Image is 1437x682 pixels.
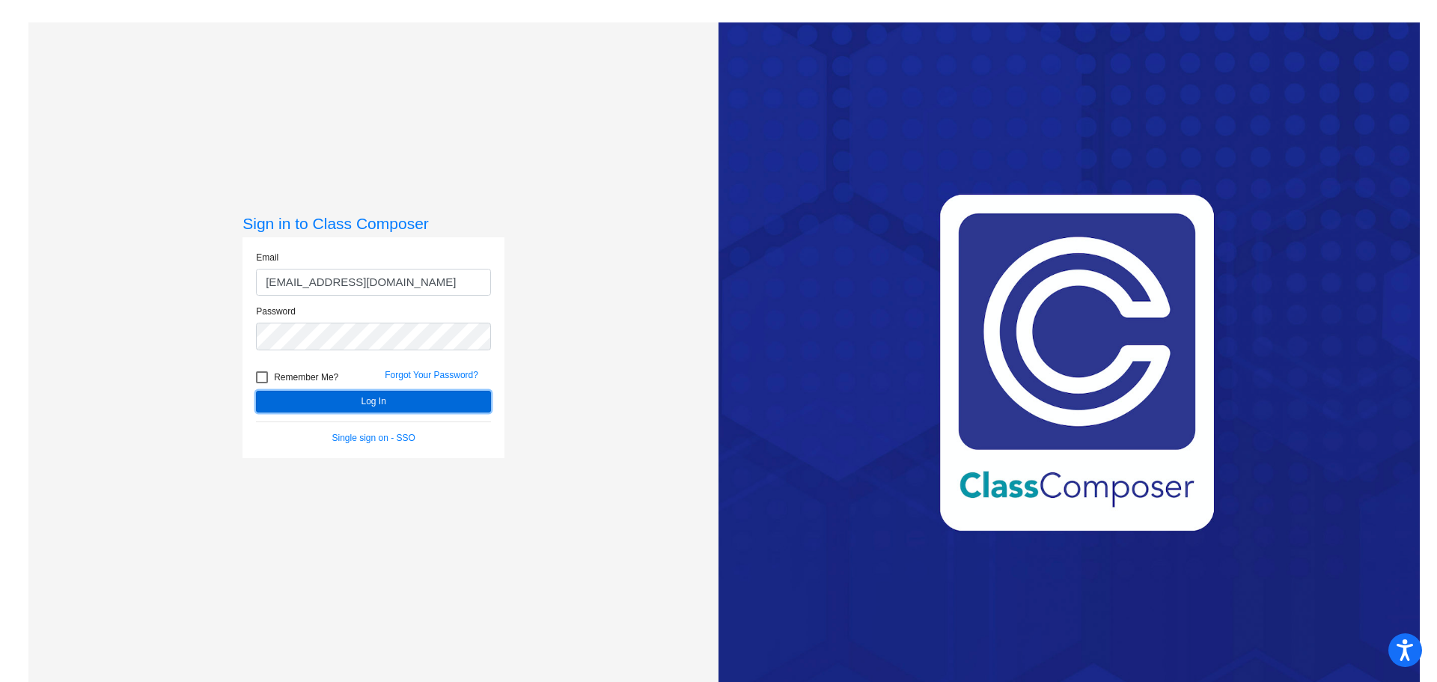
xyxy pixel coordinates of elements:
[256,251,278,264] label: Email
[332,433,415,443] a: Single sign on - SSO
[242,214,504,233] h3: Sign in to Class Composer
[256,391,491,412] button: Log In
[256,305,296,318] label: Password
[274,368,338,386] span: Remember Me?
[385,370,478,380] a: Forgot Your Password?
